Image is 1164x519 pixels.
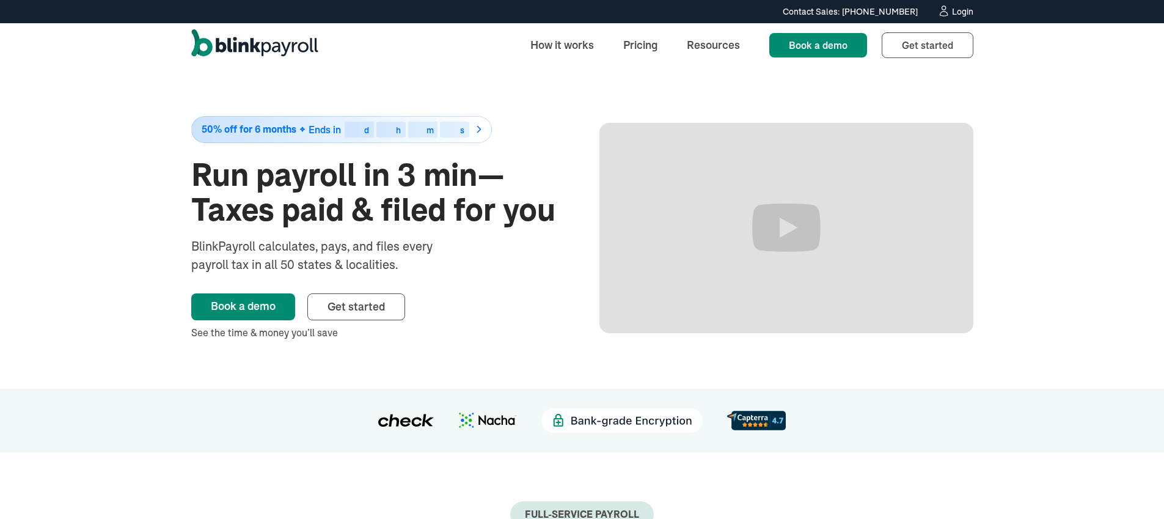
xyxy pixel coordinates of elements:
div: See the time & money you’ll save [191,325,565,340]
a: Book a demo [769,33,867,57]
div: s [460,126,464,134]
a: Pricing [613,32,667,58]
span: Ends in [309,123,341,136]
div: BlinkPayroll calculates, pays, and files every payroll tax in all 50 states & localities. [191,237,465,274]
span: Get started [902,39,953,51]
a: Login [937,5,973,18]
h1: Run payroll in 3 min—Taxes paid & filed for you [191,158,565,227]
a: Book a demo [191,293,295,320]
div: d [364,126,369,134]
div: Contact Sales: [PHONE_NUMBER] [783,6,918,18]
a: Resources [677,32,750,58]
a: Get started [882,32,973,58]
span: Get started [328,300,385,314]
div: m [426,126,434,134]
a: 50% off for 6 monthsEnds indhms [191,116,565,143]
a: Get started [307,293,405,320]
span: 50% off for 6 months [202,124,296,134]
iframe: Run Payroll in 3 min with BlinkPayroll [599,123,973,333]
span: Book a demo [789,39,847,51]
div: Login [952,7,973,16]
img: d56c0860-961d-46a8-819e-eda1494028f8.svg [727,411,786,430]
a: home [191,29,318,61]
a: How it works [521,32,604,58]
div: h [396,126,401,134]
